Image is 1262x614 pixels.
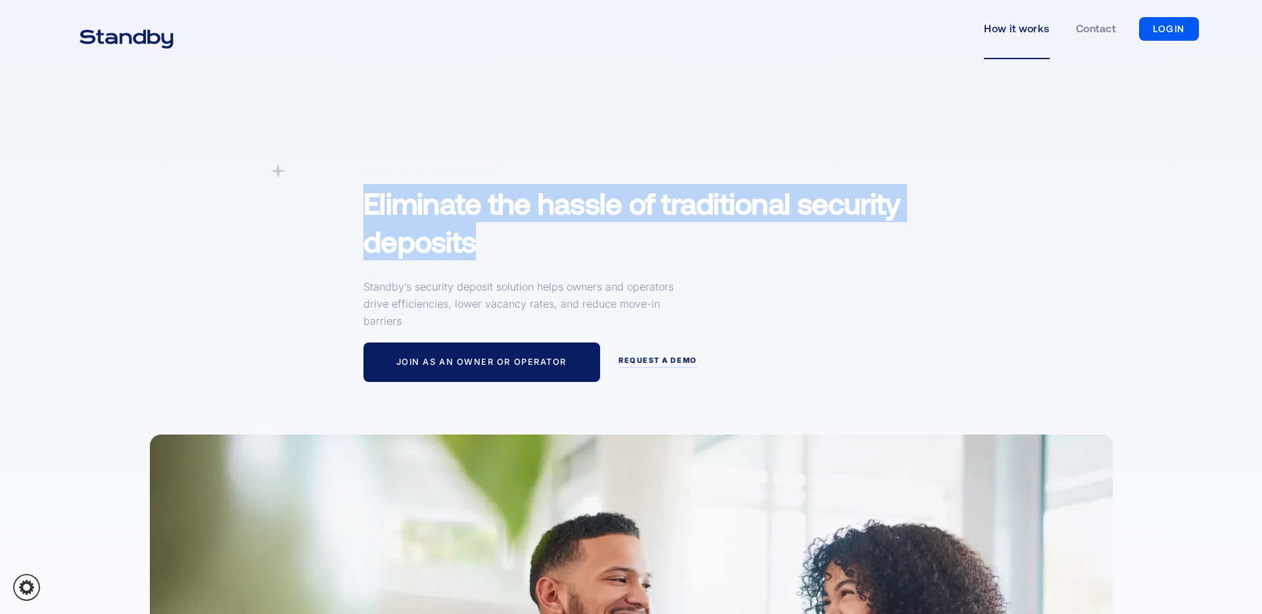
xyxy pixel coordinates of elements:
div: Join as an owner or operator [396,357,567,367]
a: Join as an owner or operator [363,342,600,382]
a: home [63,21,190,37]
p: Standby’s security deposit solution helps owners and operators drive efficiencies, lower vacancy ... [363,278,679,329]
a: Cookie settings [13,574,40,601]
div: A simpler Deposit Solution [363,163,495,176]
a: LOGIN [1139,17,1199,41]
h1: Eliminate the hassle of traditional security deposits [363,184,979,260]
a: request a demo [619,356,697,368]
div: request a demo [619,356,697,366]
